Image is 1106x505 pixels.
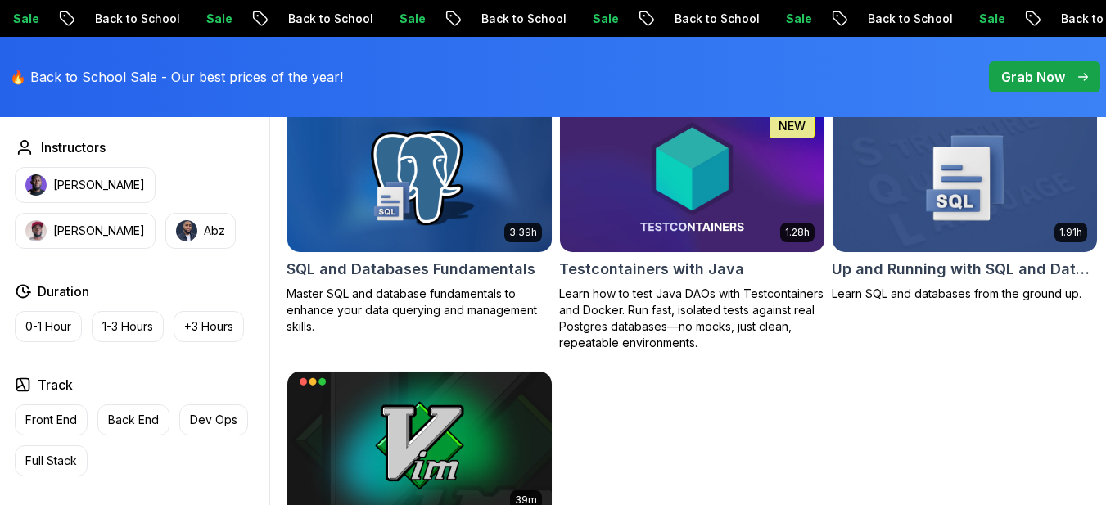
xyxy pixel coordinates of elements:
[779,118,806,134] p: NEW
[187,11,240,27] p: Sale
[559,258,744,281] h2: Testcontainers with Java
[10,67,343,87] p: 🔥 Back to School Sale - Our best prices of the year!
[176,220,197,241] img: instructor img
[25,412,77,428] p: Front End
[25,318,71,335] p: 0-1 Hour
[559,286,825,351] p: Learn how to test Java DAOs with Testcontainers and Docker. Run fast, isolated tests against real...
[165,213,236,249] button: instructor imgAbz
[559,103,825,351] a: Testcontainers with Java card1.28hNEWTestcontainers with JavaLearn how to test Java DAOs with Tes...
[38,375,73,395] h2: Track
[509,226,537,239] p: 3.39h
[174,311,244,342] button: +3 Hours
[656,11,767,27] p: Back to School
[287,104,552,252] img: SQL and Databases Fundamentals card
[25,220,47,241] img: instructor img
[15,213,156,249] button: instructor img[PERSON_NAME]
[25,453,77,469] p: Full Stack
[832,286,1098,302] p: Learn SQL and databases from the ground up.
[15,445,88,476] button: Full Stack
[15,404,88,435] button: Front End
[184,318,233,335] p: +3 Hours
[381,11,433,27] p: Sale
[287,103,553,335] a: SQL and Databases Fundamentals card3.39hSQL and Databases FundamentalsMaster SQL and database fun...
[287,286,553,335] p: Master SQL and database fundamentals to enhance your data querying and management skills.
[53,177,145,193] p: [PERSON_NAME]
[25,174,47,196] img: instructor img
[574,11,626,27] p: Sale
[1001,67,1065,87] p: Grab Now
[832,103,1098,302] a: Up and Running with SQL and Databases card1.91hUp and Running with SQL and DatabasesLearn SQL and...
[108,412,159,428] p: Back End
[826,101,1104,256] img: Up and Running with SQL and Databases card
[15,311,82,342] button: 0-1 Hour
[560,104,824,252] img: Testcontainers with Java card
[76,11,187,27] p: Back to School
[92,311,164,342] button: 1-3 Hours
[463,11,574,27] p: Back to School
[204,223,225,239] p: Abz
[97,404,169,435] button: Back End
[287,258,535,281] h2: SQL and Databases Fundamentals
[832,258,1098,281] h2: Up and Running with SQL and Databases
[53,223,145,239] p: [PERSON_NAME]
[767,11,819,27] p: Sale
[38,282,89,301] h2: Duration
[41,138,106,157] h2: Instructors
[785,226,810,239] p: 1.28h
[269,11,381,27] p: Back to School
[849,11,960,27] p: Back to School
[102,318,153,335] p: 1-3 Hours
[190,412,237,428] p: Dev Ops
[1059,226,1082,239] p: 1.91h
[179,404,248,435] button: Dev Ops
[15,167,156,203] button: instructor img[PERSON_NAME]
[960,11,1013,27] p: Sale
